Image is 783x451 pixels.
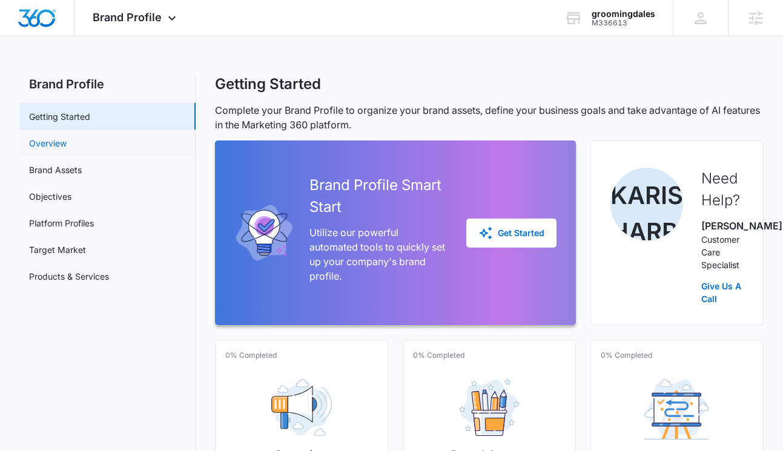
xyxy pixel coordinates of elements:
p: Utilize our powerful automated tools to quickly set up your company's brand profile. [309,225,447,283]
p: 0% Completed [601,350,652,361]
p: 0% Completed [413,350,464,361]
h2: Need Help? [701,168,744,211]
a: Objectives [29,190,71,203]
a: Products & Services [29,270,109,283]
p: 0% Completed [225,350,277,361]
p: Customer Care Specialist [701,233,744,271]
div: account name [592,9,655,19]
a: Getting Started [29,110,90,123]
div: Get Started [478,226,544,240]
a: Overview [29,137,67,150]
div: account id [592,19,655,27]
a: Give Us A Call [701,280,744,305]
p: [PERSON_NAME] [701,219,744,233]
a: Target Market [29,243,86,256]
h2: Brand Profile [19,75,196,93]
h1: Getting Started [215,75,321,93]
span: Brand Profile [93,11,162,24]
h2: Brand Profile Smart Start [309,174,447,218]
a: Brand Assets [29,163,82,176]
button: Get Started [466,219,557,248]
img: Karissa Harris [610,168,683,240]
p: Complete your Brand Profile to organize your brand assets, define your business goals and take ad... [215,103,763,132]
a: Platform Profiles [29,217,94,229]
